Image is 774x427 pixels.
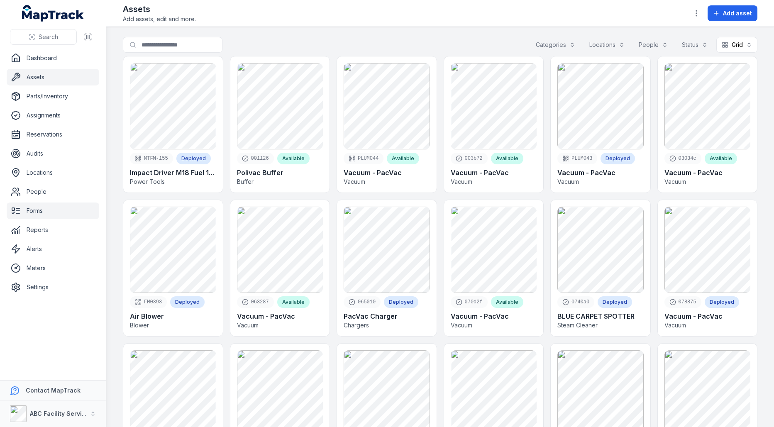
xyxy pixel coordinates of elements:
[123,3,196,15] h2: Assets
[723,9,752,17] span: Add asset
[7,203,99,219] a: Forms
[26,387,81,394] strong: Contact MapTrack
[123,15,196,23] span: Add assets, edit and more.
[7,50,99,66] a: Dashboard
[7,241,99,257] a: Alerts
[676,37,713,53] button: Status
[7,126,99,143] a: Reservations
[7,222,99,238] a: Reports
[7,88,99,105] a: Parts/Inventory
[39,33,58,41] span: Search
[7,183,99,200] a: People
[633,37,673,53] button: People
[708,5,757,21] button: Add asset
[7,279,99,295] a: Settings
[30,410,93,417] strong: ABC Facility Services
[7,69,99,85] a: Assets
[7,107,99,124] a: Assignments
[10,29,77,45] button: Search
[7,145,99,162] a: Audits
[7,164,99,181] a: Locations
[22,5,84,22] a: MapTrack
[716,37,757,53] button: Grid
[7,260,99,276] a: Meters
